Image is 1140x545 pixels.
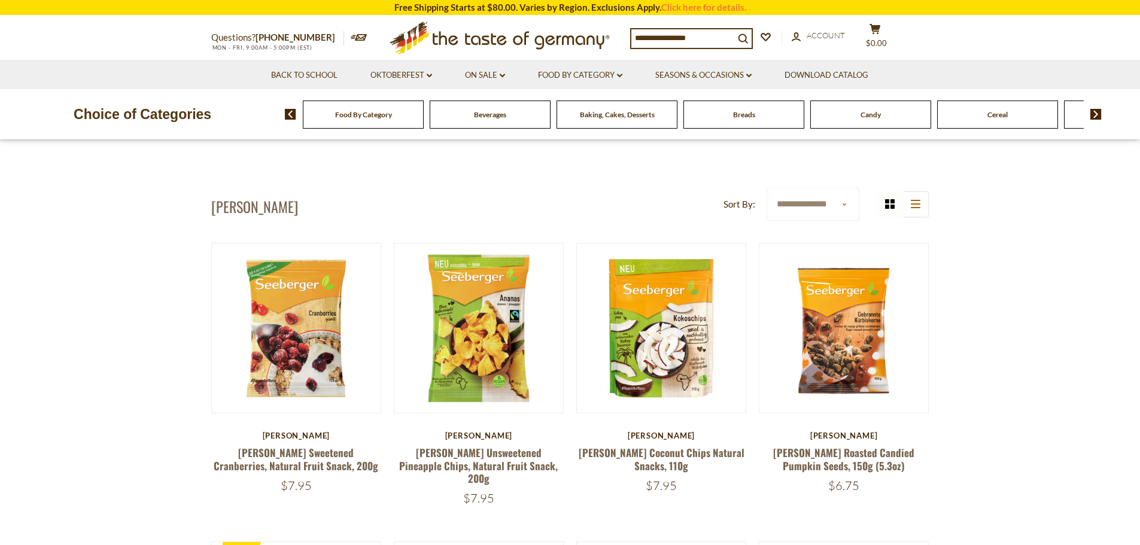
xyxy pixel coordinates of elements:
a: Download Catalog [785,69,868,82]
a: [PERSON_NAME] Coconut Chips Natural Snacks, 110g [579,445,744,473]
a: Click here for details. [661,2,746,13]
p: Questions? [211,30,344,45]
a: Food By Category [538,69,622,82]
img: previous arrow [285,109,296,120]
label: Sort By: [723,197,755,212]
a: Food By Category [335,110,392,119]
span: $6.75 [828,478,859,493]
a: Seasons & Occasions [655,69,752,82]
a: Baking, Cakes, Desserts [580,110,655,119]
img: Seeberger Roasted Candied Pumpkin Seeds, 150g (5.3oz) [759,243,929,413]
img: Seeberger Unsweetened Pineapple Chips, Natural Fruit Snack, 200g [394,243,564,413]
span: Account [807,31,845,40]
h1: [PERSON_NAME] [211,197,298,215]
a: Cereal [987,110,1008,119]
img: next arrow [1090,109,1102,120]
img: Seeberger Coconut Chips Natural Snacks, 110g [577,243,746,413]
div: [PERSON_NAME] [576,431,747,440]
a: Beverages [474,110,506,119]
span: $7.95 [646,478,677,493]
a: Candy [861,110,881,119]
a: [PHONE_NUMBER] [256,32,335,42]
a: Account [792,29,845,42]
a: On Sale [465,69,505,82]
a: Oktoberfest [370,69,432,82]
div: [PERSON_NAME] [211,431,382,440]
div: [PERSON_NAME] [394,431,564,440]
span: MON - FRI, 9:00AM - 5:00PM (EST) [211,44,313,51]
span: $7.95 [281,478,312,493]
a: [PERSON_NAME] Unsweetened Pineapple Chips, Natural Fruit Snack, 200g [399,445,558,486]
a: [PERSON_NAME] Sweetened Cranberries, Natural Fruit Snack, 200g [214,445,378,473]
div: [PERSON_NAME] [759,431,929,440]
img: Seeberger Sweetened Cranberries, Natural Fruit Snack, 200g [212,243,381,413]
button: $0.00 [858,23,893,53]
span: $7.95 [463,491,494,506]
span: $0.00 [866,38,887,48]
a: [PERSON_NAME] Roasted Candied Pumpkin Seeds, 150g (5.3oz) [773,445,914,473]
a: Breads [733,110,755,119]
a: Back to School [271,69,338,82]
